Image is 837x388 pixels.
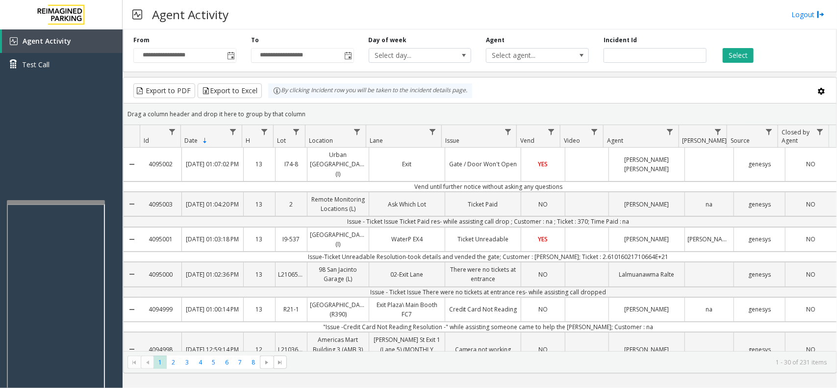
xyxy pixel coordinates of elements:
[276,267,307,282] a: L21065900
[445,157,521,171] a: Gate / Door Won't Open
[486,36,505,45] label: Agent
[276,359,284,366] span: Go to the last page
[609,267,685,282] a: Lalmuanawma Ralte
[220,356,233,369] span: Page 6
[260,356,273,369] span: Go to the next page
[307,298,369,321] a: [GEOGRAPHIC_DATA] (R390)
[140,181,837,192] td: Vend until further notice without asking any questions
[521,197,564,211] a: NO
[786,197,837,211] a: NO
[806,160,815,168] span: NO
[486,49,568,62] span: Select agent...
[309,136,333,145] span: Location
[786,267,837,282] a: NO
[247,356,260,369] span: Page 8
[538,160,548,168] span: YES
[273,87,281,95] img: infoIcon.svg
[276,232,307,246] a: I9-537
[258,125,271,138] a: H Filter Menu
[201,137,209,145] span: Sortable
[786,232,837,246] a: NO
[244,157,275,171] a: 13
[734,302,785,316] a: genesys
[167,356,180,369] span: Page 2
[307,192,369,216] a: Remote Monitoring Locations (L)
[369,267,445,282] a: 02-Exit Lane
[685,302,734,316] a: na
[140,197,181,211] a: 4095003
[227,125,240,138] a: Date Filter Menu
[140,232,181,246] a: 4095001
[445,197,521,211] a: Ticket Paid
[124,125,837,351] div: Data table
[791,9,825,20] a: Logout
[244,232,275,246] a: 13
[165,125,178,138] a: Id Filter Menu
[609,232,685,246] a: [PERSON_NAME]
[369,232,445,246] a: WaterP EX4
[538,345,548,354] span: NO
[140,216,837,227] td: Issue - Ticket Issue Ticket Paid res- while assisting call drop ; Customer : na ; Ticket : 370; T...
[734,157,785,171] a: genesys
[369,333,445,366] a: [PERSON_NAME] St Exit 1 (Lane 5) (MONTHLY ONLY)
[307,333,369,366] a: Americas Mart Building 3 (AMB 3) (L)(PJ)
[182,267,243,282] a: [DATE] 01:02:36 PM
[426,125,439,138] a: Lane Filter Menu
[817,9,825,20] img: logout
[369,157,445,171] a: Exit
[609,153,685,176] a: [PERSON_NAME] [PERSON_NAME]
[806,235,815,243] span: NO
[244,342,275,357] a: 12
[22,59,50,70] span: Test Call
[369,197,445,211] a: Ask Which Lot
[609,302,685,316] a: [PERSON_NAME]
[140,157,181,171] a: 4095002
[813,125,827,138] a: Closed by Agent Filter Menu
[782,128,810,145] span: Closed by Agent
[132,2,142,26] img: pageIcon
[207,356,220,369] span: Page 5
[140,342,181,357] a: 4094998
[685,197,734,211] a: na
[588,125,601,138] a: Video Filter Menu
[731,136,750,145] span: Source
[445,262,521,286] a: There were no tickets at entrance
[182,342,243,357] a: [DATE] 12:59:14 PM
[806,270,815,279] span: NO
[521,342,564,357] a: NO
[140,252,837,262] td: Issue-Ticket Unreadable Resolution-took details and vended the gate; Customer : [PERSON_NAME]; Ti...
[140,267,181,282] a: 4095000
[734,232,785,246] a: genesys
[182,157,243,171] a: [DATE] 01:07:02 PM
[276,197,307,211] a: 2
[521,302,564,316] a: NO
[538,235,548,243] span: YES
[604,36,637,45] label: Incident Id
[124,329,140,370] a: Collapse Details
[263,359,271,366] span: Go to the next page
[124,259,140,290] a: Collapse Details
[276,157,307,171] a: I74-8
[23,36,71,46] span: Agent Activity
[683,136,727,145] span: [PERSON_NAME]
[609,342,685,357] a: [PERSON_NAME]
[521,157,564,171] a: YES
[351,125,364,138] a: Location Filter Menu
[124,144,140,185] a: Collapse Details
[140,287,837,297] td: Issue - Ticket Issue There were no tickets at entrance res- while assisting call dropped
[225,49,236,62] span: Toggle popup
[501,125,514,138] a: Issue Filter Menu
[140,302,181,316] a: 4094999
[343,49,354,62] span: Toggle popup
[307,148,369,181] a: Urban [GEOGRAPHIC_DATA] (I)
[445,302,521,316] a: Credit Card Not Reading
[538,305,548,313] span: NO
[144,136,149,145] span: Id
[182,232,243,246] a: [DATE] 01:03:18 PM
[233,356,247,369] span: Page 7
[564,136,580,145] span: Video
[762,125,776,138] a: Source Filter Menu
[607,136,623,145] span: Agent
[276,302,307,316] a: R21-1
[723,48,754,63] button: Select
